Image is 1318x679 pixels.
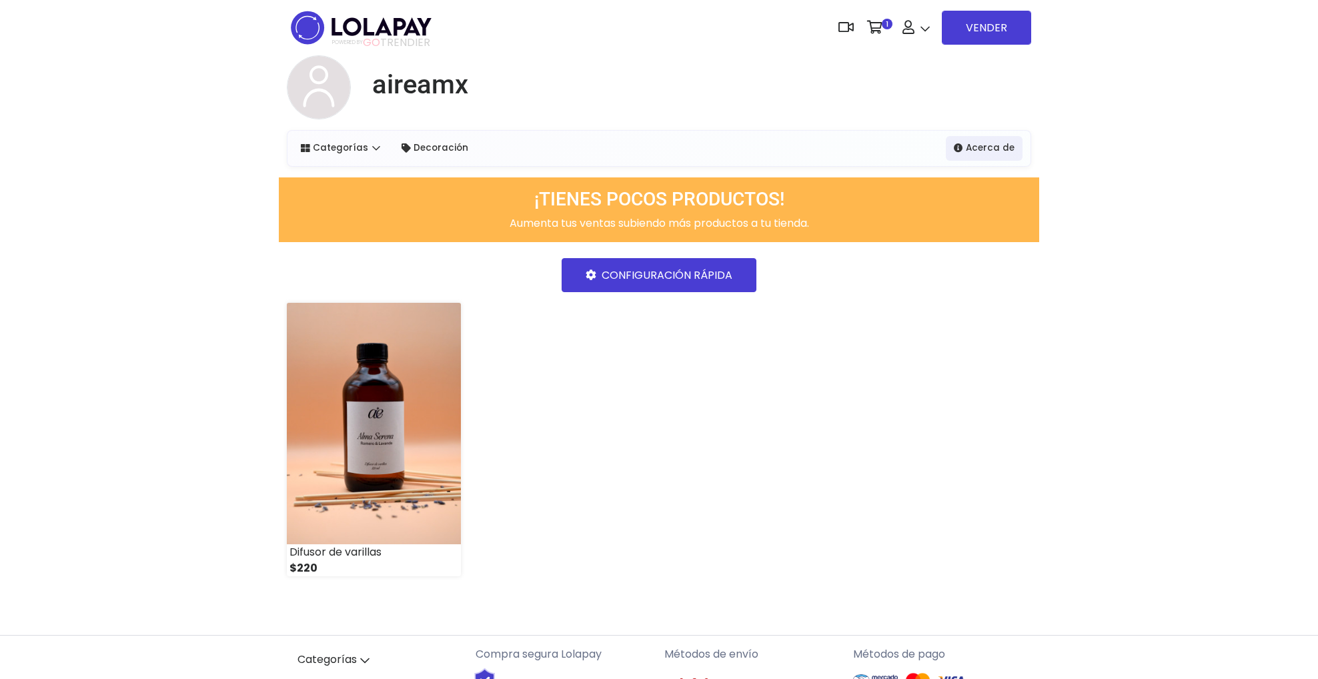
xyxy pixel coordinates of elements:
[372,69,468,101] h1: aireamx
[476,646,654,662] p: Compra segura Lolapay
[882,19,892,29] span: 1
[942,11,1031,45] a: VENDER
[362,69,468,101] a: aireamx
[664,646,842,662] p: Métodos de envío
[287,646,465,674] a: Categorías
[332,37,430,49] span: TRENDIER
[287,215,1031,231] p: Aumenta tus ventas subiendo más productos a tu tienda.
[287,560,461,576] div: $220
[562,258,756,292] a: CONFIGURACIÓN RÁPIDA
[287,7,436,49] img: logo
[287,303,461,576] a: Difusor de varillas $220
[287,303,461,544] img: small_1759343830800.jpeg
[363,35,380,50] span: GO
[860,7,896,47] a: 1
[946,136,1023,160] a: Acerca de
[332,39,363,46] span: POWERED BY
[287,188,1031,211] h3: ¡TIENES POCOS PRODUCTOS!
[853,646,1031,662] p: Métodos de pago
[287,544,461,560] div: Difusor de varillas
[394,136,476,160] a: Decoración
[293,136,388,160] a: Categorías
